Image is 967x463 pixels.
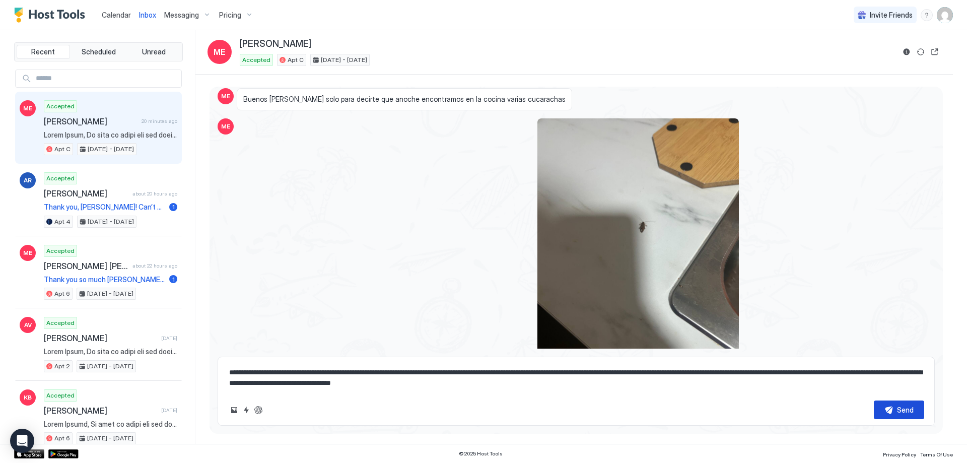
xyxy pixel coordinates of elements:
span: Buenos [PERSON_NAME] solo para decirte que anoche encontramos en la cocina varias cucarachas [243,95,566,104]
span: [DATE] - [DATE] [88,217,134,226]
span: [PERSON_NAME] [44,333,157,343]
span: [DATE] - [DATE] [88,145,134,154]
div: View image [537,118,739,387]
span: AV [24,320,32,329]
span: Messaging [164,11,199,20]
span: Thank you so much [PERSON_NAME]! My family and I had such a great time and your apartments are be... [44,275,165,284]
button: Send [874,401,924,419]
span: Privacy Policy [883,451,916,457]
span: Apt C [54,145,71,154]
span: Accepted [242,55,270,64]
span: about 22 hours ago [132,262,177,269]
span: [PERSON_NAME] [44,116,137,126]
a: Host Tools Logo [14,8,90,23]
span: Accepted [46,246,75,255]
span: Lorem Ipsum, Do sita co adipi eli sed doeiusmo tem INCI UTL Etdol Magn/Aliqu Enimadmin ve qui Nos... [44,130,177,140]
span: © 2025 Host Tools [459,450,503,457]
button: Sync reservation [915,46,927,58]
span: Invite Friends [870,11,913,20]
span: [PERSON_NAME] [44,406,157,416]
span: Inbox [139,11,156,19]
div: User profile [937,7,953,23]
span: ME [221,92,230,101]
a: Inbox [139,10,156,20]
div: menu [921,9,933,21]
span: 1 [172,203,175,211]
span: Recent [31,47,55,56]
span: Accepted [46,102,75,111]
span: [PERSON_NAME] [240,38,311,50]
span: [DATE] - [DATE] [87,362,133,371]
span: Calendar [102,11,131,19]
span: Lorem Ipsum, Do sita co adipi eli sed doeiusmo tem INCI UTL Etdol Magn/Aliqu Enimadmin ve qui Nos... [44,347,177,356]
div: Send [897,405,914,415]
div: tab-group [14,42,183,61]
span: ME [23,104,32,113]
span: Apt 4 [54,217,71,226]
a: Terms Of Use [920,448,953,459]
a: Google Play Store [48,449,79,458]
span: about 20 hours ago [132,190,177,197]
span: Scheduled [82,47,116,56]
span: Apt 6 [54,434,70,443]
span: Accepted [46,391,75,400]
span: KB [24,393,32,402]
span: Apt 6 [54,289,70,298]
button: Unread [127,45,180,59]
span: ME [221,122,230,131]
button: Upload image [228,404,240,416]
button: Scheduled [72,45,125,59]
span: [DATE] - [DATE] [87,289,133,298]
span: 20 minutes ago [142,118,177,124]
button: Recent [17,45,70,59]
button: Quick reply [240,404,252,416]
span: ME [23,248,32,257]
span: [DATE] - [DATE] [321,55,367,64]
span: Terms Of Use [920,451,953,457]
input: Input Field [32,70,181,87]
span: AR [24,176,32,185]
span: Accepted [46,318,75,327]
span: ME [214,46,226,58]
span: [DATE] - [DATE] [87,434,133,443]
span: Apt 2 [54,362,70,371]
span: Apt C [288,55,304,64]
span: [DATE] [161,407,177,414]
span: 1 [172,276,175,283]
button: Open reservation [929,46,941,58]
span: Lorem Ipsumd, Si amet co adipi eli sed doeiusmo tem INCI UTL Etdol Magn/Aliqu Enimadmin ve qui No... [44,420,177,429]
span: Accepted [46,174,75,183]
a: App Store [14,449,44,458]
span: Unread [142,47,166,56]
button: ChatGPT Auto Reply [252,404,264,416]
span: [PERSON_NAME] [PERSON_NAME] [44,261,128,271]
span: Thank you, [PERSON_NAME]! Can’t wait to come back! [44,203,165,212]
div: Open Intercom Messenger [10,429,34,453]
span: [PERSON_NAME] [44,188,128,199]
a: Privacy Policy [883,448,916,459]
span: [DATE] [161,335,177,342]
button: Reservation information [901,46,913,58]
a: Calendar [102,10,131,20]
span: Pricing [219,11,241,20]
